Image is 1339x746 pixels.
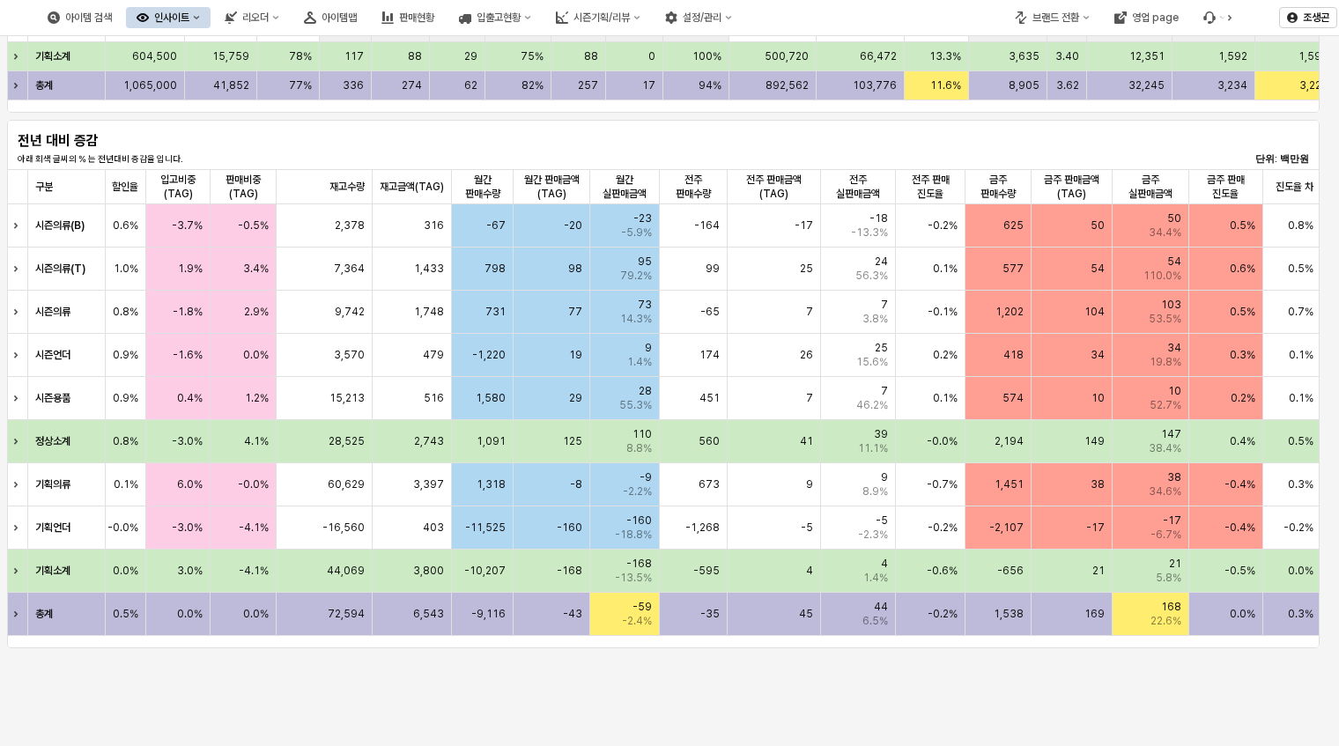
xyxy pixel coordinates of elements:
[869,211,888,225] span: -18
[640,470,652,484] span: -9
[335,348,366,362] span: 3,570
[693,564,720,578] span: -595
[113,348,138,362] span: 0.9%
[415,434,445,448] span: 2,743
[371,7,445,28] button: 판매현황
[881,384,888,398] span: 7
[639,384,652,398] span: 28
[569,348,582,362] span: 19
[623,484,652,499] span: -2.2%
[1288,218,1313,233] span: 0.8%
[35,79,53,92] strong: 총계
[113,607,138,621] span: 0.5%
[464,564,506,578] span: -10,207
[633,211,652,225] span: -23
[934,262,958,276] span: 0.1%
[1230,262,1255,276] span: 0.6%
[114,262,138,276] span: 1.0%
[685,521,720,535] span: -1,268
[1004,7,1100,28] button: 브랜드 전환
[934,391,958,405] span: 0.1%
[766,78,809,92] span: 892,562
[645,341,652,355] span: 9
[35,478,70,491] strong: 기획의류
[1288,262,1313,276] span: 0.5%
[330,180,366,194] span: 재고수량
[245,434,270,448] span: 4.1%
[874,600,888,614] span: 44
[1163,513,1181,528] span: -17
[557,521,582,535] span: -160
[113,564,138,578] span: 0.0%
[1303,11,1329,25] p: 조생곤
[667,173,720,201] span: 전주 판매수량
[1156,571,1181,585] span: 5.8%
[35,306,70,318] strong: 시즌의류
[573,11,630,24] div: 시즌기획/리뷰
[113,434,138,448] span: 0.8%
[928,434,958,448] span: -0.0%
[7,550,30,592] div: Expand row
[1055,49,1079,63] span: 3.40
[1129,49,1165,63] span: 12,351
[213,78,249,92] span: 41,852
[1217,78,1247,92] span: 3,234
[699,348,720,362] span: 174
[800,434,813,448] span: 41
[928,218,958,233] span: -0.2%
[343,78,364,92] span: 336
[1168,384,1181,398] span: 10
[329,477,366,491] span: 60,629
[1276,180,1313,194] span: 진도율 차
[289,49,312,63] span: 78%
[621,225,652,240] span: -5.9%
[1288,305,1313,319] span: 0.7%
[569,391,582,405] span: 29
[35,50,70,63] strong: 기획소계
[172,521,203,535] span: -3.0%
[563,434,582,448] span: 125
[1288,434,1313,448] span: 0.5%
[448,7,542,28] button: 입출고현황
[1128,78,1165,92] span: 32,245
[934,348,958,362] span: 0.2%
[7,204,30,247] div: Expand row
[177,564,203,578] span: 3.0%
[875,341,888,355] span: 25
[177,607,203,621] span: 0.0%
[1149,312,1181,326] span: 53.5%
[415,305,445,319] span: 1,748
[929,49,961,63] span: 13.3%
[1167,470,1181,484] span: 38
[7,420,30,462] div: Expand row
[1091,218,1105,233] span: 50
[642,78,655,92] span: 17
[1161,298,1181,312] span: 103
[322,11,357,24] div: 아이템맵
[903,173,958,201] span: 전주 판매 진도율
[35,349,70,361] strong: 시즌언더
[597,173,652,201] span: 월간 실판매금액
[1284,521,1313,535] span: -0.2%
[1092,564,1105,578] span: 21
[545,7,651,28] div: 시즌기획/리뷰
[414,564,445,578] span: 3,800
[638,255,652,269] span: 95
[806,391,813,405] span: 7
[876,513,888,528] span: -5
[239,218,270,233] span: -0.5%
[289,78,312,92] span: 77%
[1288,564,1313,578] span: 0.0%
[570,477,582,491] span: -8
[521,49,544,63] span: 75%
[800,348,813,362] span: 26
[928,477,958,491] span: -0.7%
[568,305,582,319] span: 77
[699,391,720,405] span: 451
[1193,7,1237,28] div: 버그 제보 및 기능 개선 요청
[399,11,434,24] div: 판매현황
[806,564,813,578] span: 4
